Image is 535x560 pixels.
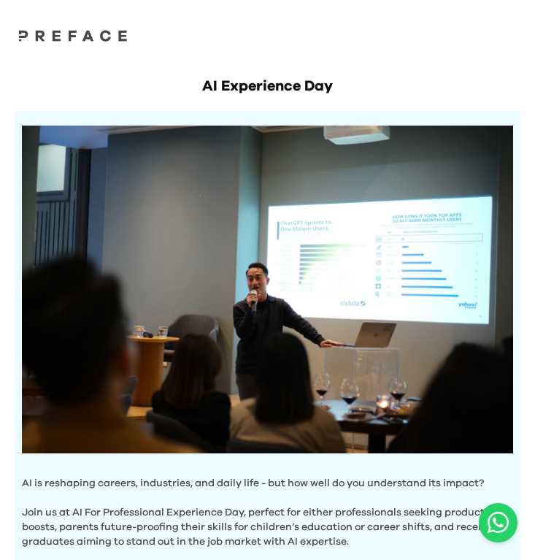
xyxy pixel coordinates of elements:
[22,126,513,453] img: Hero Image
[479,503,517,542] button: Open WhatsApp chat
[22,476,513,491] p: AI is reshaping careers, industries, and daily life - but how well do you understand its impact?
[15,76,520,96] h1: AI Experience Day
[22,491,513,549] p: Join us at AI For Professional Experience Day, perfect for either professionals seeking productiv...
[15,29,131,42] img: Preface Logo
[15,29,131,47] a: Preface Logo
[479,503,517,542] a: Chat with us on WhatsApp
